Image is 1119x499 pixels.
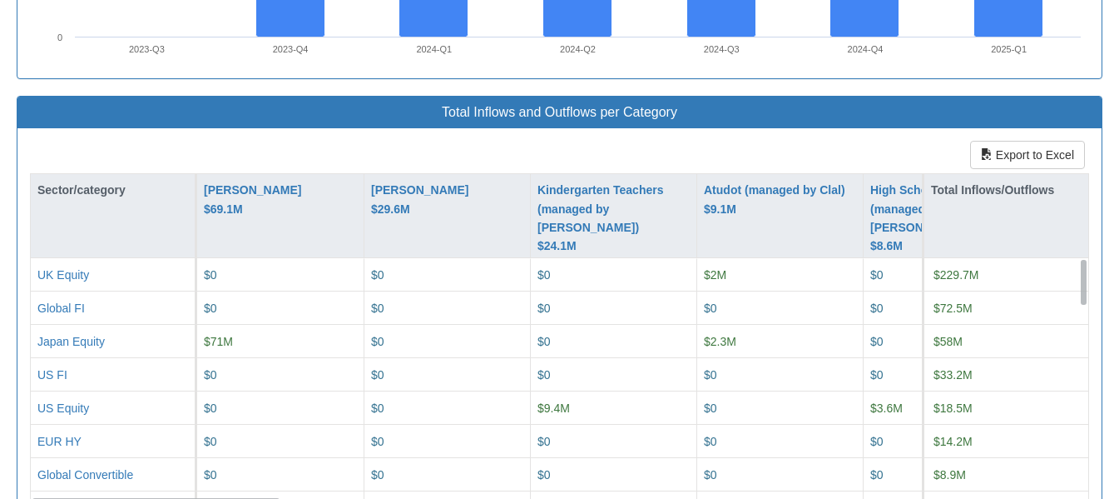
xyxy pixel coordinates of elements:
[273,44,309,54] text: 2023-Q4
[204,368,217,382] span: $0
[204,268,217,282] span: $0
[933,368,973,382] span: $33.2M
[924,174,1088,206] div: Total Inflows/Outflows
[704,44,740,54] text: 2024-Q3
[870,435,884,448] span: $0
[37,267,89,283] button: UK Equity
[537,435,551,448] span: $0
[933,468,966,482] span: $8.9M
[129,44,165,54] text: 2023-Q3
[704,468,717,482] span: $0
[37,300,85,317] button: Global FI
[704,435,717,448] span: $0
[57,32,62,42] text: 0
[537,181,690,256] button: Kindergarten Teachers (managed by [PERSON_NAME])$24.1M
[537,335,551,348] span: $0
[537,181,690,256] div: Kindergarten Teachers (managed by [PERSON_NAME]) $24.1M
[416,44,452,54] text: 2024-Q1
[204,402,217,415] span: $0
[991,44,1027,54] text: 2025-Q1
[37,333,105,350] button: Japan Equity
[704,368,717,382] span: $0
[37,433,82,450] button: EUR HY
[970,141,1085,169] button: Export to Excel
[31,174,195,206] div: Sector/category
[704,181,845,218] button: Atudot (managed by Clal)$9.1M
[870,181,1022,256] button: High School Teachers (managed by [PERSON_NAME])$8.6M
[37,367,67,383] button: US FI
[704,302,717,315] span: $0
[848,44,884,54] text: 2024-Q4
[870,402,903,415] span: $3.6M
[537,368,551,382] span: $0
[870,368,884,382] span: $0
[371,302,384,315] span: $0
[933,435,973,448] span: $14.2M
[704,181,845,218] div: Atudot (managed by Clal) $9.1M
[870,335,884,348] span: $0
[204,302,217,315] span: $0
[870,468,884,482] span: $0
[204,181,301,218] button: [PERSON_NAME]$69.1M
[537,402,570,415] span: $9.4M
[870,181,1022,256] div: High School Teachers (managed by [PERSON_NAME]) $8.6M
[204,435,217,448] span: $0
[371,468,384,482] span: $0
[204,181,301,218] div: [PERSON_NAME] $69.1M
[371,181,468,218] div: [PERSON_NAME] $29.6M
[371,368,384,382] span: $0
[371,181,468,218] button: [PERSON_NAME]$29.6M
[560,44,596,54] text: 2024-Q2
[371,268,384,282] span: $0
[870,302,884,315] span: $0
[37,467,133,483] button: Global Convertible
[704,402,717,415] span: $0
[933,335,963,348] span: $58M
[371,435,384,448] span: $0
[204,335,233,348] span: $71M
[537,302,551,315] span: $0
[704,268,726,282] span: $2M
[537,468,551,482] span: $0
[704,335,736,348] span: $2.3M
[933,302,973,315] span: $72.5M
[204,468,217,482] span: $0
[371,335,384,348] span: $0
[30,105,1089,120] h3: Total Inflows and Outflows per Category
[37,400,89,417] button: US Equity
[933,402,973,415] span: $18.5M
[371,402,384,415] span: $0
